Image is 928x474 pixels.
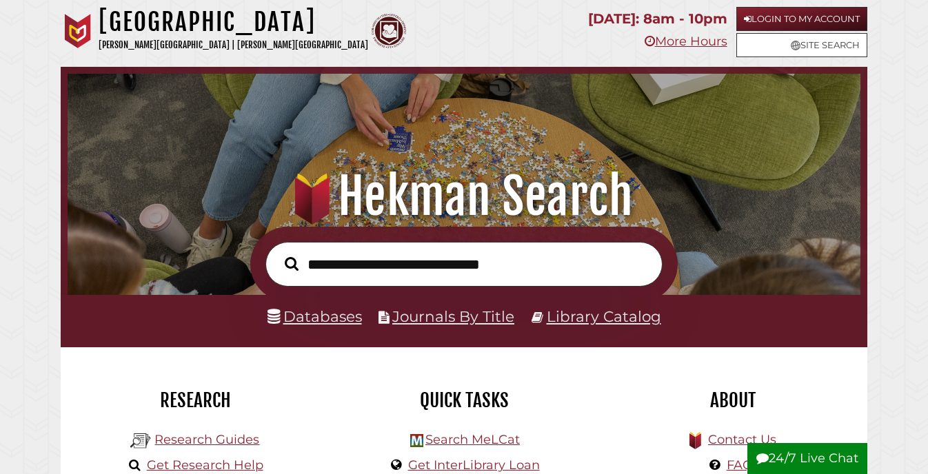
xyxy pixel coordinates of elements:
p: [DATE]: 8am - 10pm [588,7,727,31]
img: Hekman Library Logo [130,431,151,451]
a: Search MeLCat [425,432,520,447]
a: Get InterLibrary Loan [408,457,540,473]
a: Get Research Help [147,457,263,473]
h2: About [609,389,857,412]
img: Calvin University [61,14,95,48]
a: Research Guides [154,432,259,447]
a: Journals By Title [392,307,514,325]
a: Login to My Account [736,7,867,31]
a: Databases [268,307,362,325]
i: Search [285,256,299,271]
button: Search [278,253,305,274]
img: Calvin Theological Seminary [372,14,406,48]
p: [PERSON_NAME][GEOGRAPHIC_DATA] | [PERSON_NAME][GEOGRAPHIC_DATA] [99,37,368,53]
a: More Hours [645,34,727,49]
a: FAQs [727,457,759,473]
a: Contact Us [708,432,776,447]
h2: Research [71,389,319,412]
h2: Quick Tasks [340,389,588,412]
img: Hekman Library Logo [410,434,423,447]
a: Site Search [736,33,867,57]
a: Library Catalog [547,307,661,325]
h1: [GEOGRAPHIC_DATA] [99,7,368,37]
h1: Hekman Search [81,166,847,227]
